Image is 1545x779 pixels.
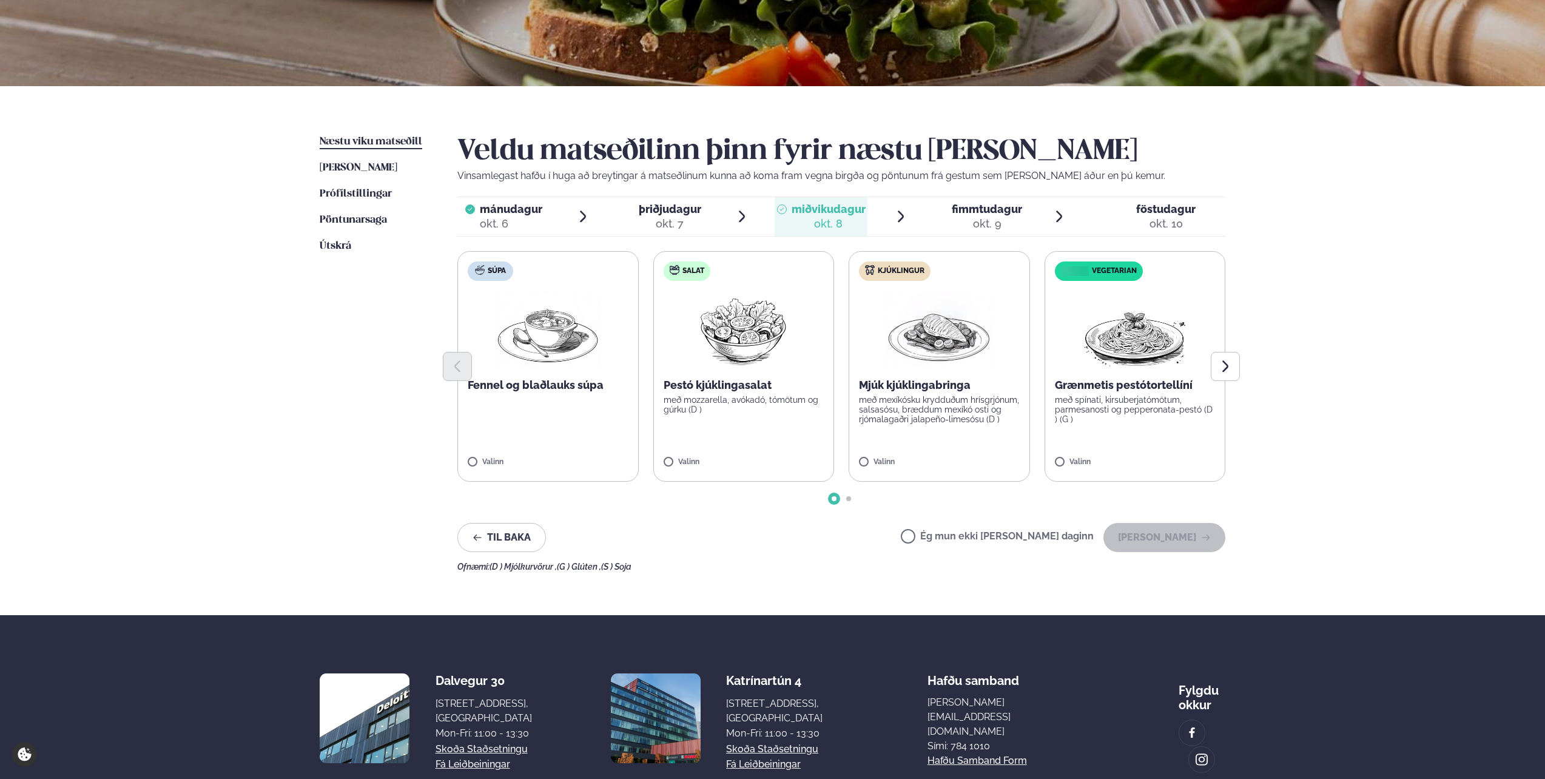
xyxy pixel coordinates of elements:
[475,265,485,275] img: soup.svg
[320,163,397,173] span: [PERSON_NAME]
[320,215,387,225] span: Pöntunarsaga
[320,135,422,149] a: Næstu viku matseðill
[690,291,797,368] img: Salad.png
[670,265,679,275] img: salad.svg
[639,217,701,231] div: okt. 7
[886,291,992,368] img: Chicken-breast.png
[1082,291,1188,368] img: Spagetti.png
[1055,395,1216,424] p: með spínati, kirsuberjatómötum, parmesanosti og pepperonata-pestó (D ) (G )
[480,203,542,215] span: mánudagur
[320,137,422,147] span: Næstu viku matseðill
[726,726,823,741] div: Mon-Fri: 11:00 - 13:30
[490,562,557,572] span: (D ) Mjólkurvörur ,
[480,217,542,231] div: okt. 6
[320,673,409,763] img: image alt
[457,523,546,552] button: Til baka
[436,726,532,741] div: Mon-Fri: 11:00 - 13:30
[792,203,866,215] span: miðvikudagur
[457,169,1225,183] p: Vinsamlegast hafðu í huga að breytingar á matseðlinum kunna að koma fram vegna birgða og pöntunum...
[457,135,1225,169] h2: Veldu matseðilinn þinn fyrir næstu [PERSON_NAME]
[436,673,532,688] div: Dalvegur 30
[488,266,506,276] span: Súpa
[639,203,701,215] span: þriðjudagur
[320,213,387,228] a: Pöntunarsaga
[1136,217,1196,231] div: okt. 10
[320,241,351,251] span: Útskrá
[952,217,1022,231] div: okt. 9
[468,378,628,393] p: Fennel og blaðlauks súpa
[1058,266,1091,277] img: icon
[927,695,1074,739] a: [PERSON_NAME][EMAIL_ADDRESS][DOMAIN_NAME]
[320,239,351,254] a: Útskrá
[557,562,601,572] span: (G ) Glúten ,
[1103,523,1225,552] button: [PERSON_NAME]
[1195,753,1208,767] img: image alt
[726,757,801,772] a: Fá leiðbeiningar
[457,562,1225,572] div: Ofnæmi:
[1136,203,1196,215] span: föstudagur
[927,754,1027,768] a: Hafðu samband form
[1185,726,1199,740] img: image alt
[865,265,875,275] img: chicken.svg
[1092,266,1137,276] span: Vegetarian
[792,217,866,231] div: okt. 8
[1211,352,1240,381] button: Next slide
[927,739,1074,754] p: Sími: 784 1010
[436,757,510,772] a: Fá leiðbeiningar
[611,673,701,763] img: image alt
[859,378,1020,393] p: Mjúk kjúklingabringa
[601,562,631,572] span: (S ) Soja
[1179,673,1225,712] div: Fylgdu okkur
[436,696,532,726] div: [STREET_ADDRESS], [GEOGRAPHIC_DATA]
[726,742,818,757] a: Skoða staðsetningu
[952,203,1022,215] span: fimmtudagur
[726,673,823,688] div: Katrínartún 4
[436,742,528,757] a: Skoða staðsetningu
[320,161,397,175] a: [PERSON_NAME]
[832,496,836,501] span: Go to slide 1
[664,395,824,414] p: með mozzarella, avókadó, tómötum og gúrku (D )
[1055,378,1216,393] p: Grænmetis pestótortellíní
[664,378,824,393] p: Pestó kjúklingasalat
[320,187,392,201] a: Prófílstillingar
[682,266,704,276] span: Salat
[12,742,37,767] a: Cookie settings
[878,266,924,276] span: Kjúklingur
[927,664,1019,688] span: Hafðu samband
[1189,747,1214,772] a: image alt
[494,291,601,368] img: Soup.png
[726,696,823,726] div: [STREET_ADDRESS], [GEOGRAPHIC_DATA]
[320,189,392,199] span: Prófílstillingar
[859,395,1020,424] p: með mexíkósku krydduðum hrísgrjónum, salsasósu, bræddum mexíkó osti og rjómalagaðri jalapeño-lime...
[1179,720,1205,746] a: image alt
[846,496,851,501] span: Go to slide 2
[443,352,472,381] button: Previous slide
